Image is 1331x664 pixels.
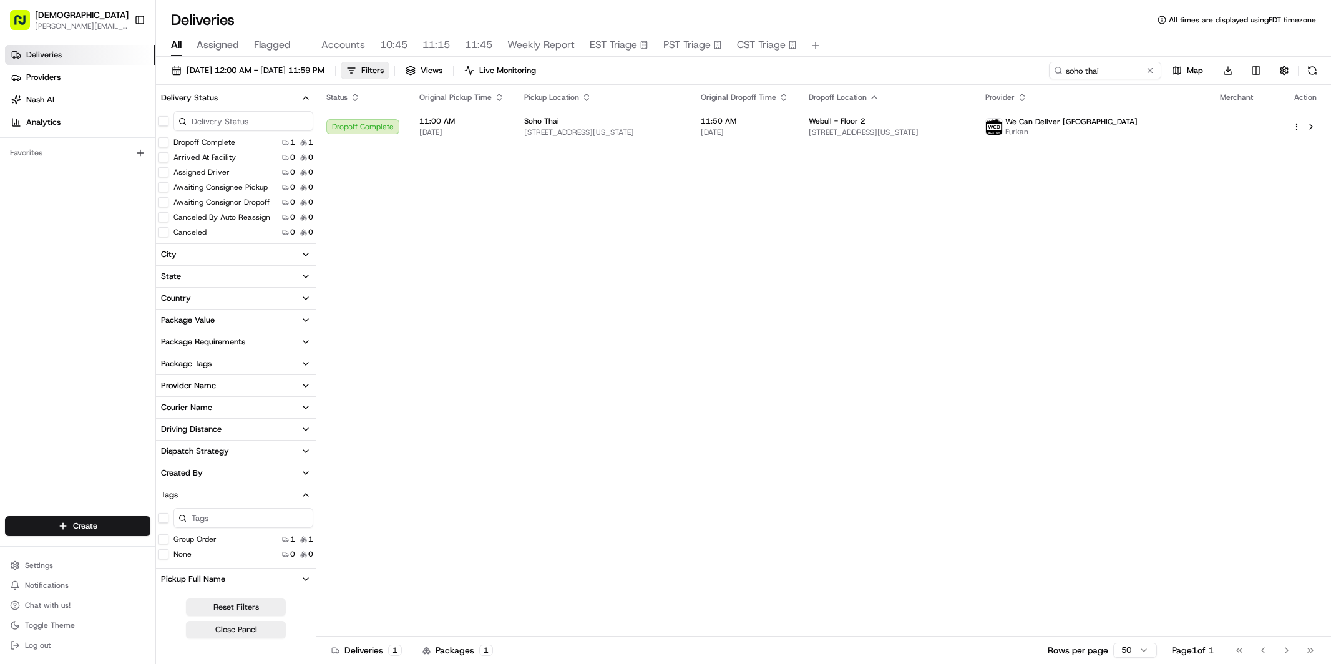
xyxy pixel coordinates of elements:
[161,380,216,391] div: Provider Name
[156,244,316,265] button: City
[1220,92,1253,102] span: Merchant
[290,137,295,147] span: 1
[156,569,316,590] button: Pickup Full Name
[173,182,268,192] label: Awaiting Consignee Pickup
[290,152,295,162] span: 0
[173,227,207,237] label: Canceled
[331,644,402,657] div: Deliveries
[173,534,217,544] label: Group Order
[161,315,215,326] div: Package Value
[290,227,295,237] span: 0
[1048,644,1108,657] p: Rows per page
[1292,92,1319,102] div: Action
[161,249,177,260] div: City
[5,597,150,614] button: Chat with us!
[524,116,559,126] span: Soho Thai
[421,65,442,76] span: Views
[173,508,313,528] input: Tags
[171,37,182,52] span: All
[5,45,155,65] a: Deliveries
[26,72,61,83] span: Providers
[161,92,218,104] div: Delivery Status
[173,137,235,147] label: Dropoff Complete
[5,5,129,35] button: [DEMOGRAPHIC_DATA][PERSON_NAME][EMAIL_ADDRESS][DOMAIN_NAME]
[985,92,1015,102] span: Provider
[5,577,150,594] button: Notifications
[5,637,150,654] button: Log out
[419,92,492,102] span: Original Pickup Time
[26,94,54,105] span: Nash AI
[341,62,389,79] button: Filters
[173,167,230,177] label: Assigned Driver
[156,331,316,353] button: Package Requirements
[186,621,286,638] button: Close Panel
[459,62,542,79] button: Live Monitoring
[400,62,448,79] button: Views
[35,21,129,31] button: [PERSON_NAME][EMAIL_ADDRESS][DOMAIN_NAME]
[290,212,295,222] span: 0
[388,645,402,656] div: 1
[524,92,579,102] span: Pickup Location
[161,467,203,479] div: Created By
[701,127,789,137] span: [DATE]
[590,37,637,52] span: EST Triage
[161,446,229,457] div: Dispatch Strategy
[156,310,316,331] button: Package Value
[5,143,150,163] div: Favorites
[1166,62,1209,79] button: Map
[161,358,212,369] div: Package Tags
[26,49,62,61] span: Deliveries
[173,549,192,559] label: None
[701,116,789,126] span: 11:50 AM
[290,167,295,177] span: 0
[25,620,75,630] span: Toggle Theme
[5,90,155,110] a: Nash AI
[173,152,236,162] label: Arrived At Facility
[479,645,493,656] div: 1
[986,119,1002,135] img: profile_wcd-boston.png
[422,37,450,52] span: 11:15
[465,37,492,52] span: 11:45
[161,271,181,282] div: State
[290,534,295,544] span: 1
[308,182,313,192] span: 0
[161,424,222,435] div: Driving Distance
[1005,117,1138,127] span: We Can Deliver [GEOGRAPHIC_DATA]
[701,92,776,102] span: Original Dropoff Time
[156,87,316,109] button: Delivery Status
[156,462,316,484] button: Created By
[161,402,212,413] div: Courier Name
[5,112,155,132] a: Analytics
[308,549,313,559] span: 0
[166,62,330,79] button: [DATE] 12:00 AM - [DATE] 11:59 PM
[663,37,711,52] span: PST Triage
[737,37,786,52] span: CST Triage
[171,10,235,30] h1: Deliveries
[308,212,313,222] span: 0
[1049,62,1161,79] input: Type to search
[156,397,316,418] button: Courier Name
[326,92,348,102] span: Status
[1169,15,1316,25] span: All times are displayed using EDT timezone
[156,353,316,374] button: Package Tags
[25,600,71,610] span: Chat with us!
[308,167,313,177] span: 0
[35,9,129,21] button: [DEMOGRAPHIC_DATA]
[5,516,150,536] button: Create
[26,117,61,128] span: Analytics
[161,574,225,585] div: Pickup Full Name
[173,197,270,207] label: Awaiting Consignor Dropoff
[197,37,239,52] span: Assigned
[419,116,504,126] span: 11:00 AM
[156,288,316,309] button: Country
[161,293,191,304] div: Country
[5,557,150,574] button: Settings
[156,419,316,440] button: Driving Distance
[25,580,69,590] span: Notifications
[809,127,965,137] span: [STREET_ADDRESS][US_STATE]
[25,560,53,570] span: Settings
[5,67,155,87] a: Providers
[1304,62,1321,79] button: Refresh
